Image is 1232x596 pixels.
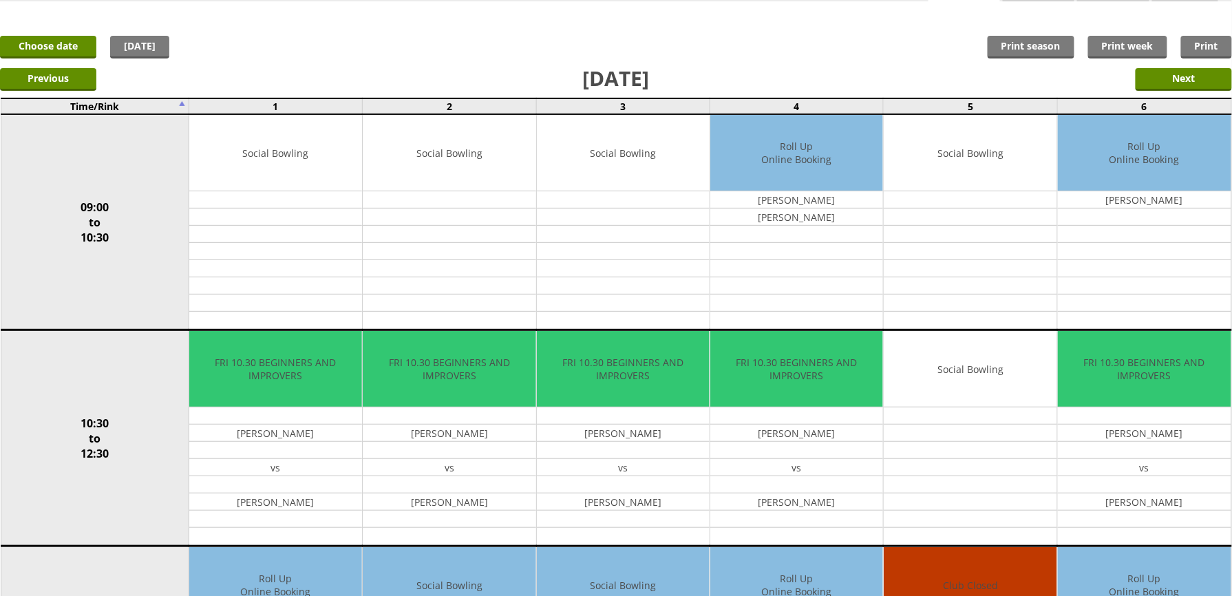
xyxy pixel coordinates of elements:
td: [PERSON_NAME] [537,425,710,442]
td: vs [189,459,362,476]
td: [PERSON_NAME] [189,425,362,442]
td: 4 [710,98,884,114]
td: [PERSON_NAME] [537,493,710,511]
td: Time/Rink [1,98,189,114]
td: vs [537,459,710,476]
td: FRI 10.30 BEGINNERS AND IMPROVERS [537,331,710,407]
td: 6 [1057,98,1231,114]
td: [PERSON_NAME] [1058,425,1231,442]
a: Print [1181,36,1232,58]
td: [PERSON_NAME] [1058,191,1231,209]
td: Roll Up Online Booking [1058,115,1231,191]
td: FRI 10.30 BEGINNERS AND IMPROVERS [363,331,535,407]
td: 3 [536,98,710,114]
a: Print week [1088,36,1167,58]
td: vs [363,459,535,476]
td: 2 [363,98,536,114]
td: FRI 10.30 BEGINNERS AND IMPROVERS [1058,331,1231,407]
td: 10:30 to 12:30 [1,330,189,546]
td: [PERSON_NAME] [710,425,883,442]
td: [PERSON_NAME] [189,493,362,511]
td: FRI 10.30 BEGINNERS AND IMPROVERS [189,331,362,407]
td: 09:00 to 10:30 [1,114,189,330]
td: [PERSON_NAME] [710,209,883,226]
td: [PERSON_NAME] [363,425,535,442]
td: FRI 10.30 BEGINNERS AND IMPROVERS [710,331,883,407]
td: Social Bowling [884,331,1056,407]
input: Next [1136,68,1232,91]
td: Social Bowling [363,115,535,191]
a: [DATE] [110,36,169,58]
td: 5 [884,98,1057,114]
td: [PERSON_NAME] [710,191,883,209]
td: [PERSON_NAME] [1058,493,1231,511]
td: 1 [189,98,362,114]
td: Social Bowling [189,115,362,191]
td: Social Bowling [884,115,1056,191]
a: Print season [988,36,1074,58]
td: [PERSON_NAME] [710,493,883,511]
td: vs [1058,459,1231,476]
td: vs [710,459,883,476]
td: [PERSON_NAME] [363,493,535,511]
td: Roll Up Online Booking [710,115,883,191]
td: Social Bowling [537,115,710,191]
